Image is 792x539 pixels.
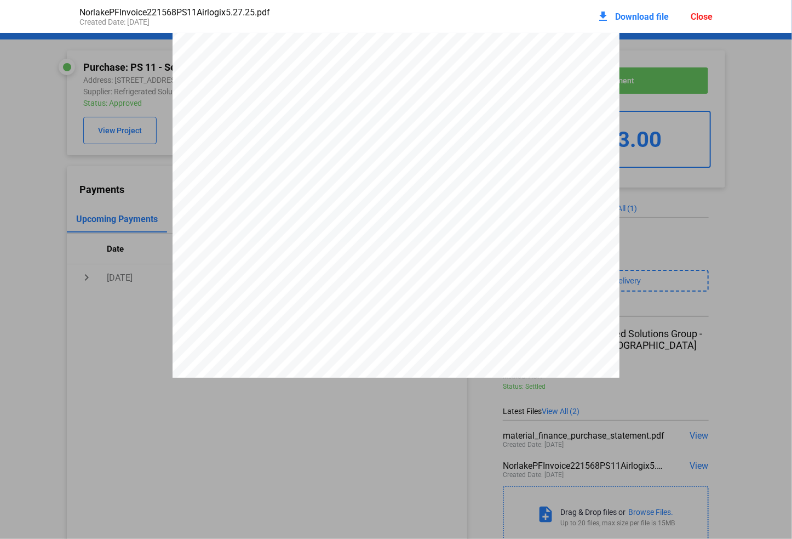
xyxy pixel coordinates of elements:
span: i [414,80,416,90]
span: o [357,80,361,90]
span: Download file [615,12,669,22]
span: a [386,80,391,90]
span: o [408,80,413,90]
span: c [416,80,421,90]
span: I [394,80,398,90]
span: Page: [522,78,539,85]
span: n [397,80,402,90]
div: Close [691,12,713,22]
div: Created Date: [DATE] [79,18,396,26]
mat-icon: download [596,10,610,23]
span: o [369,80,374,90]
div: NorlakePFInvoice221568PS11Airlogix5.27.25.pdf [79,7,396,18]
span: r [374,80,377,90]
span: r [353,80,357,90]
span: - [362,80,365,90]
span: 1 of 2 [577,78,594,85]
span: v [403,80,408,90]
span: e [421,80,426,90]
span: f [366,80,369,90]
span: m [377,80,386,90]
span: P [346,80,352,90]
span: - [568,273,570,280]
